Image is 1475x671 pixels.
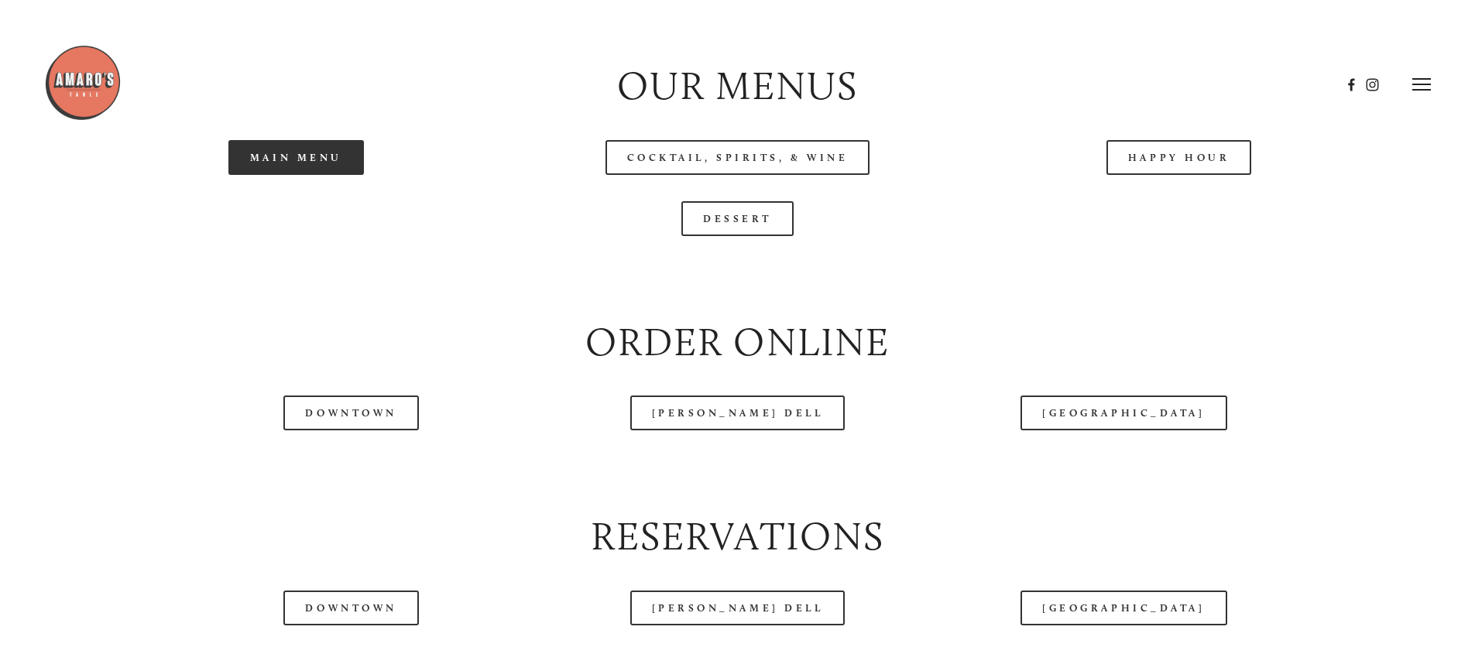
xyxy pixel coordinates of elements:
a: [GEOGRAPHIC_DATA] [1020,591,1226,625]
a: [PERSON_NAME] Dell [630,395,846,430]
h2: Order Online [88,315,1386,370]
a: [PERSON_NAME] Dell [630,591,846,625]
a: [GEOGRAPHIC_DATA] [1020,395,1226,430]
a: Downtown [283,591,418,625]
a: Downtown [283,395,418,430]
a: Dessert [681,201,794,236]
h2: Reservations [88,509,1386,564]
img: Amaro's Table [44,44,122,122]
